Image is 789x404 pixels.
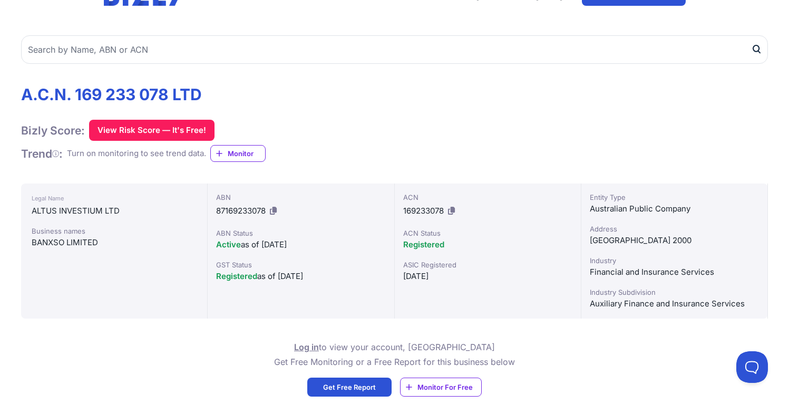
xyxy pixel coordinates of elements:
[590,266,759,278] div: Financial and Insurance Services
[307,378,392,397] a: Get Free Report
[216,259,385,270] div: GST Status
[590,255,759,266] div: Industry
[32,236,197,249] div: BANXSO LIMITED
[32,205,197,217] div: ALTUS INVESTIUM LTD
[590,192,759,203] div: Entity Type
[216,192,385,203] div: ABN
[736,351,768,383] iframe: Toggle Customer Support
[403,192,572,203] div: ACN
[32,226,197,236] div: Business names
[21,35,768,64] input: Search by Name, ABN or ACN
[216,271,257,281] span: Registered
[590,224,759,234] div: Address
[400,378,482,397] a: Monitor For Free
[403,228,572,238] div: ACN Status
[294,342,319,352] a: Log in
[228,148,265,159] span: Monitor
[216,238,385,251] div: as of [DATE]
[216,239,241,249] span: Active
[216,228,385,238] div: ABN Status
[590,287,759,297] div: Industry Subdivision
[403,239,444,249] span: Registered
[274,340,515,369] p: to view your account, [GEOGRAPHIC_DATA] Get Free Monitoring or a Free Report for this business below
[403,259,572,270] div: ASIC Registered
[21,85,266,104] h1: A.C.N. 169 233 078 LTD
[216,206,266,216] span: 87169233078
[32,192,197,205] div: Legal Name
[590,203,759,215] div: Australian Public Company
[417,382,473,392] span: Monitor For Free
[67,148,206,160] div: Turn on monitoring to see trend data.
[210,145,266,162] a: Monitor
[216,270,385,283] div: as of [DATE]
[403,206,444,216] span: 169233078
[590,234,759,247] div: [GEOGRAPHIC_DATA] 2000
[590,297,759,310] div: Auxiliary Finance and Insurance Services
[89,120,215,141] button: View Risk Score — It's Free!
[403,270,572,283] div: [DATE]
[21,123,85,138] h1: Bizly Score:
[323,382,376,392] span: Get Free Report
[21,147,63,161] h1: Trend :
